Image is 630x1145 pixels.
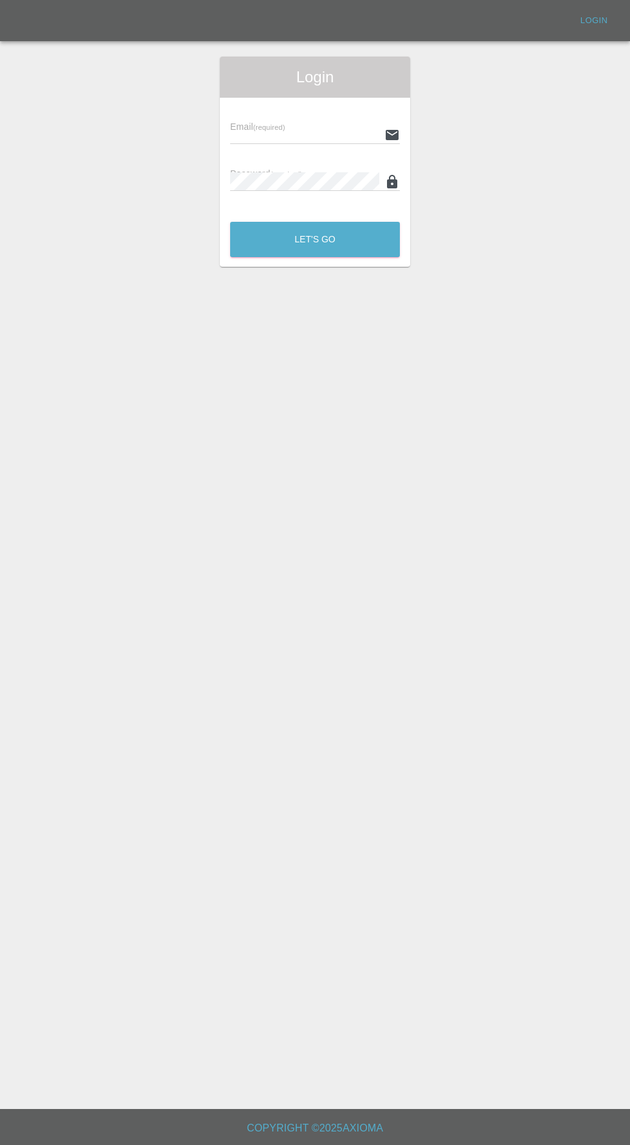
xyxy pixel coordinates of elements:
span: Login [230,67,400,87]
a: Login [573,11,615,31]
small: (required) [253,123,285,131]
button: Let's Go [230,222,400,257]
h6: Copyright © 2025 Axioma [10,1119,620,1137]
span: Email [230,122,285,132]
small: (required) [271,170,303,178]
span: Password [230,168,302,179]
